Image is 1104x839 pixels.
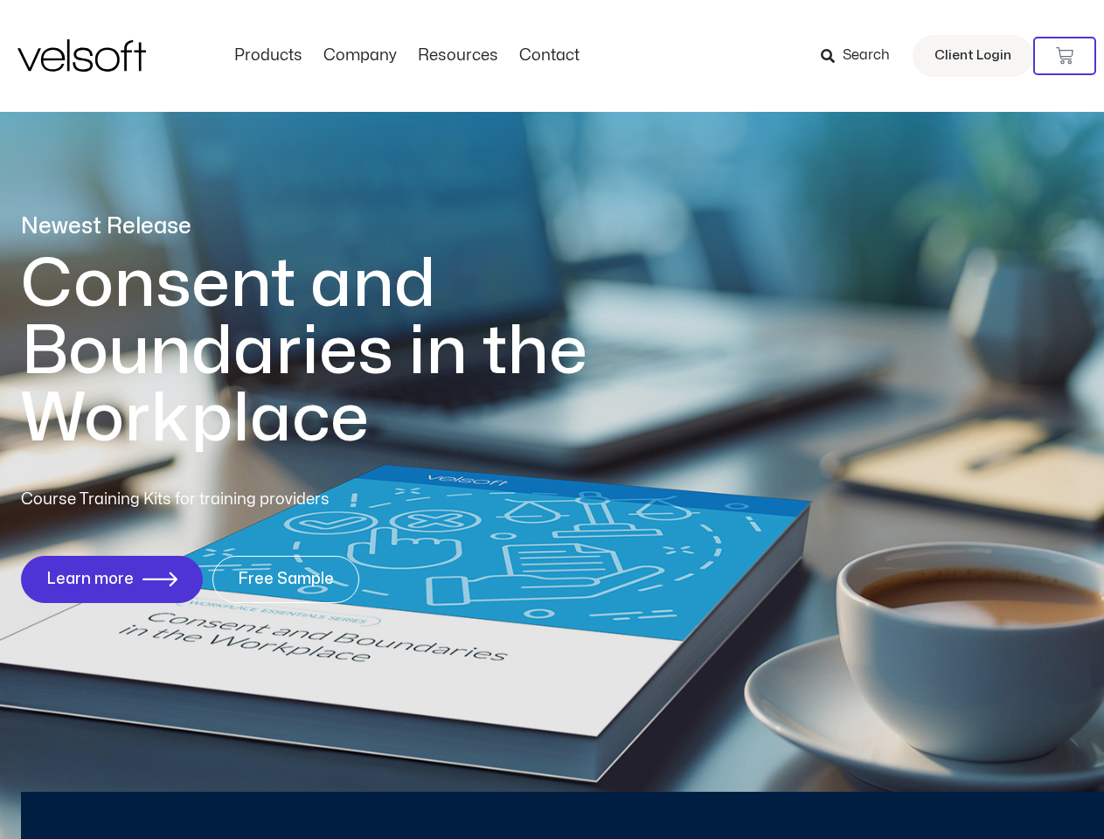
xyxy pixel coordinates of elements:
[821,41,902,71] a: Search
[913,35,1033,77] a: Client Login
[509,46,590,66] a: ContactMenu Toggle
[21,211,659,242] p: Newest Release
[238,571,334,588] span: Free Sample
[224,46,590,66] nav: Menu
[46,571,134,588] span: Learn more
[224,46,313,66] a: ProductsMenu Toggle
[407,46,509,66] a: ResourcesMenu Toggle
[17,39,146,72] img: Velsoft Training Materials
[843,45,890,67] span: Search
[21,556,203,603] a: Learn more
[313,46,407,66] a: CompanyMenu Toggle
[21,251,659,453] h1: Consent and Boundaries in the Workplace
[21,488,456,512] p: Course Training Kits for training providers
[212,556,359,603] a: Free Sample
[934,45,1011,67] span: Client Login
